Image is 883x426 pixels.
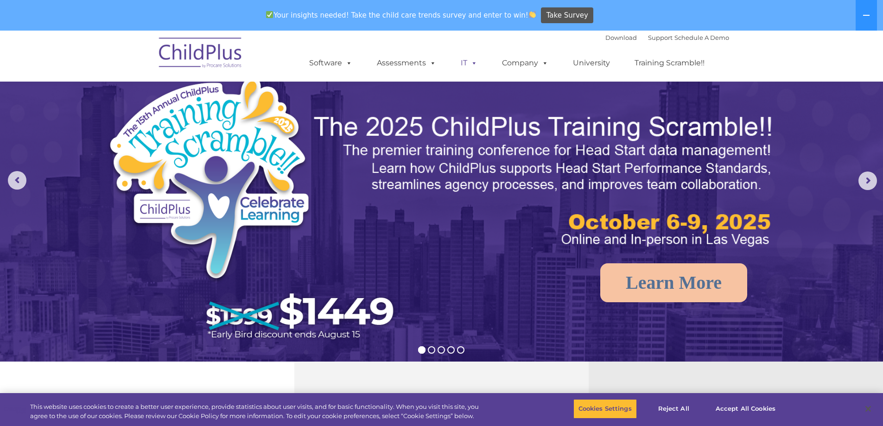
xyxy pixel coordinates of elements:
a: Schedule A Demo [674,34,729,41]
div: This website uses cookies to create a better user experience, provide statistics about user visit... [30,402,486,420]
span: Your insights needed! Take the child care trends survey and enter to win! [262,6,540,24]
img: 👏 [529,11,536,18]
img: ChildPlus by Procare Solutions [154,31,247,77]
a: Download [605,34,637,41]
span: Last name [129,61,157,68]
a: Training Scramble!! [625,54,714,72]
a: Support [648,34,673,41]
button: Cookies Settings [573,399,637,419]
img: ✅ [266,11,273,18]
a: Learn More [600,263,747,302]
button: Close [858,399,878,419]
a: Assessments [368,54,445,72]
a: Take Survey [541,7,593,24]
span: Take Survey [546,7,588,24]
button: Accept All Cookies [711,399,781,419]
button: Reject All [645,399,703,419]
span: Phone number [129,99,168,106]
a: IT [451,54,487,72]
a: Software [300,54,362,72]
font: | [605,34,729,41]
a: University [564,54,619,72]
a: Company [493,54,558,72]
